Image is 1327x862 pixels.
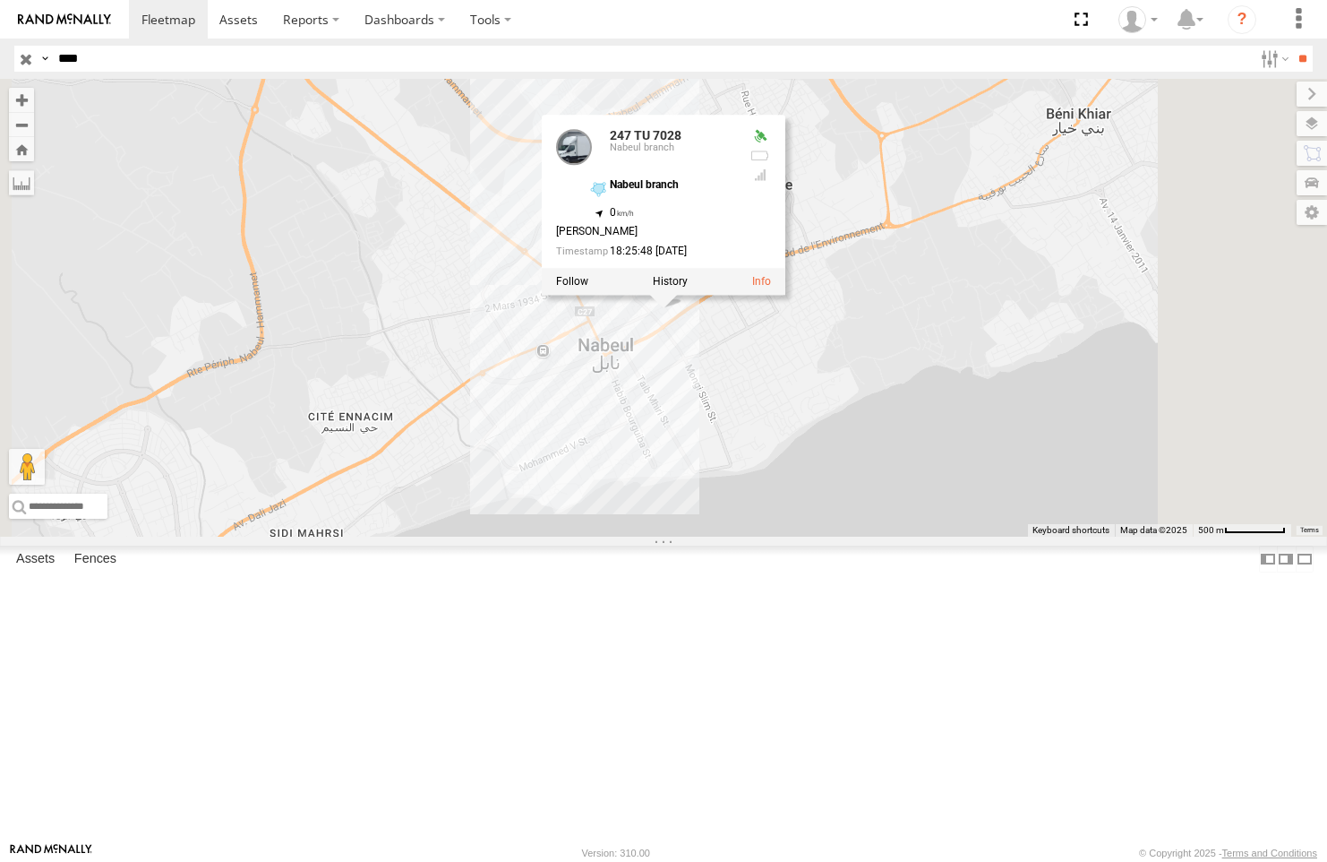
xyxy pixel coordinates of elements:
[9,170,34,195] label: Measure
[749,168,771,182] div: GSM Signal = 4
[749,149,771,163] div: No battery health information received from this device.
[1254,46,1292,72] label: Search Filter Options
[1259,546,1277,572] label: Dock Summary Table to the Left
[556,246,735,257] div: Date/time of location update
[582,848,650,858] div: Version: 310.00
[610,128,681,142] a: 247 TU 7028
[1112,6,1164,33] div: Nejah Benkhalifa
[1032,524,1109,537] button: Keyboard shortcuts
[1296,546,1314,572] label: Hide Summary Table
[18,13,111,26] img: rand-logo.svg
[556,129,592,165] a: View Asset Details
[1228,5,1256,34] i: ?
[1139,848,1317,858] div: © Copyright 2025 -
[556,275,588,288] label: Realtime tracking of Asset
[653,275,688,288] label: View Asset History
[1198,525,1224,535] span: 500 m
[7,547,64,572] label: Assets
[1300,527,1319,534] a: Terms (opens in new tab)
[10,844,92,862] a: Visit our Website
[610,206,634,219] span: 0
[610,142,735,153] div: Nabeul branch
[749,129,771,143] div: Valid GPS Fix
[1297,200,1327,225] label: Map Settings
[9,137,34,161] button: Zoom Home
[9,112,34,137] button: Zoom out
[1193,524,1291,537] button: Map Scale: 500 m per 65 pixels
[610,179,735,191] div: Nabeul branch
[1120,525,1187,535] span: Map data ©2025
[556,226,735,237] div: [PERSON_NAME]
[752,275,771,288] a: View Asset Details
[1222,848,1317,858] a: Terms and Conditions
[9,449,45,485] button: Drag Pegman onto the map to open Street View
[1277,546,1295,572] label: Dock Summary Table to the Right
[38,46,52,72] label: Search Query
[9,88,34,112] button: Zoom in
[65,547,125,572] label: Fences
